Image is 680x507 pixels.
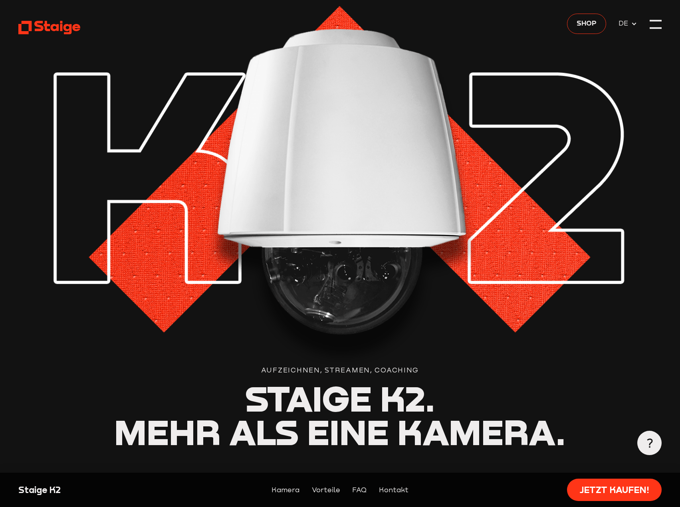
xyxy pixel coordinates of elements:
[577,18,597,29] span: Shop
[567,14,606,34] a: Shop
[352,485,367,495] a: FAQ
[272,485,299,495] a: Kamera
[567,479,662,501] a: Jetzt kaufen!
[619,18,631,29] span: DE
[18,484,172,496] div: Staige K2
[18,365,662,376] div: Aufzeichnen, Streamen, Coaching
[379,485,408,495] a: Kontakt
[312,485,340,495] a: Vorteile
[114,377,566,453] span: Staige K2. Mehr als eine Kamera.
